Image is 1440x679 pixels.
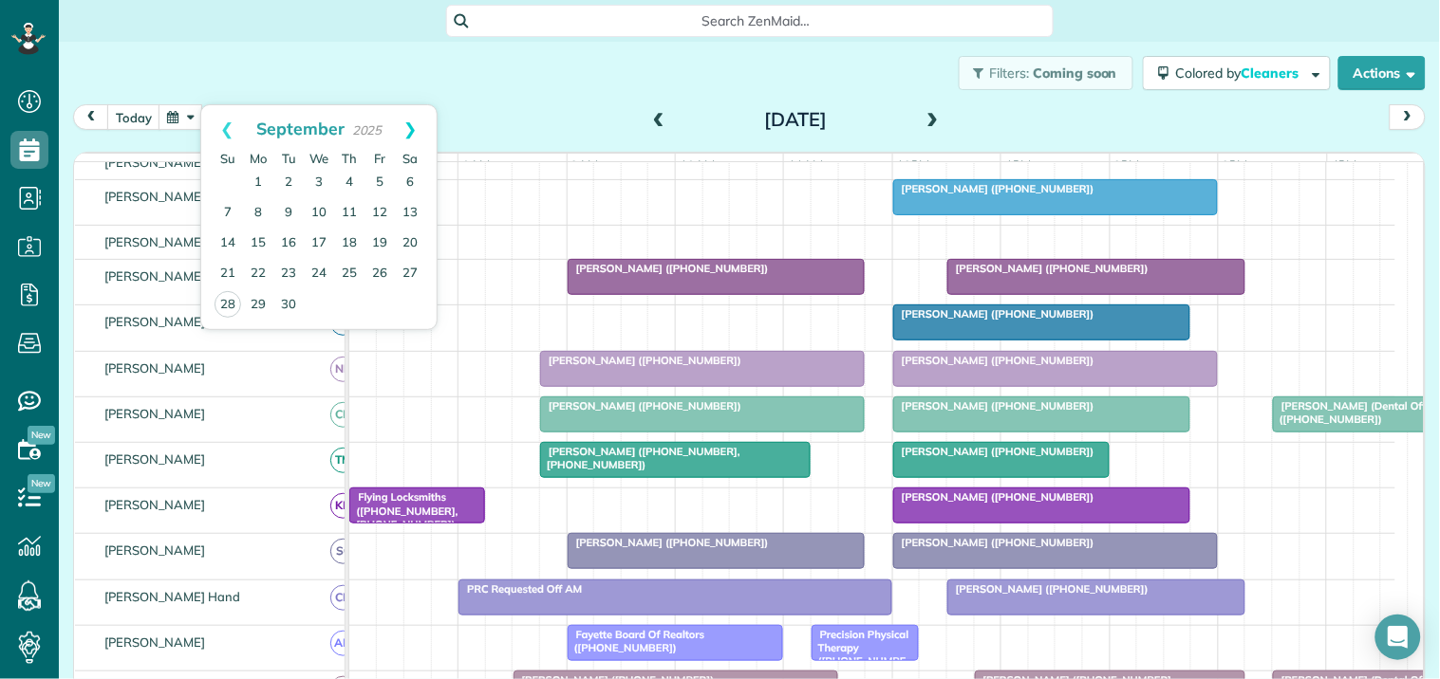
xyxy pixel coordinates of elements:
[330,585,356,611] span: CH
[1242,64,1302,82] span: Cleaners
[567,628,705,654] span: Fayette Board Of Realtors ([PHONE_NUMBER])
[892,307,1095,321] span: [PERSON_NAME] ([PHONE_NUMBER])
[73,104,109,130] button: prev
[28,474,55,493] span: New
[395,259,425,289] a: 27
[304,168,334,198] a: 3
[243,168,273,198] a: 1
[309,151,328,166] span: Wednesday
[892,536,1095,549] span: [PERSON_NAME] ([PHONE_NUMBER])
[101,189,210,204] span: [PERSON_NAME]
[892,399,1095,413] span: [PERSON_NAME] ([PHONE_NUMBER])
[282,151,296,166] span: Tuesday
[892,490,1095,504] span: [PERSON_NAME] ([PHONE_NUMBER])
[1390,104,1426,130] button: next
[402,151,418,166] span: Saturday
[458,157,494,173] span: 8am
[256,118,345,138] span: September
[1143,56,1331,90] button: Colored byCleaners
[365,168,395,198] a: 5
[101,542,210,558] span: [PERSON_NAME]
[273,198,304,229] a: 9
[213,229,243,259] a: 14
[334,229,365,259] a: 18
[101,360,210,376] span: [PERSON_NAME]
[201,105,253,153] a: Prev
[330,402,356,428] span: CM
[395,168,425,198] a: 6
[365,229,395,259] a: 19
[213,198,243,229] a: 7
[568,157,603,173] span: 9am
[990,64,1030,82] span: Filters:
[1001,157,1035,173] span: 1pm
[213,259,243,289] a: 21
[892,182,1095,195] span: [PERSON_NAME] ([PHONE_NUMBER])
[101,451,210,467] span: [PERSON_NAME]
[330,631,356,656] span: AM
[567,262,770,275] span: [PERSON_NAME] ([PHONE_NUMBER])
[539,445,740,471] span: [PERSON_NAME] ([PHONE_NUMBER], [PHONE_NUMBER])
[330,448,356,473] span: TM
[243,290,273,321] a: 29
[304,229,334,259] a: 17
[1176,64,1306,82] span: Colored by
[458,582,583,596] span: PRC Requested Off AM
[892,445,1095,458] span: [PERSON_NAME] ([PHONE_NUMBER])
[273,290,304,321] a: 30
[215,291,241,318] a: 28
[342,151,357,166] span: Thursday
[101,234,210,249] span: [PERSON_NAME]
[539,399,742,413] span: [PERSON_NAME] ([PHONE_NUMBER])
[946,582,1150,596] span: [PERSON_NAME] ([PHONE_NUMBER])
[539,354,742,367] span: [PERSON_NAME] ([PHONE_NUMBER])
[330,539,356,564] span: SC
[1219,157,1252,173] span: 3pm
[107,104,160,130] button: today
[330,493,356,519] span: KD
[101,314,210,329] span: [PERSON_NAME]
[273,229,304,259] a: 16
[220,151,235,166] span: Sunday
[101,268,210,284] span: [PERSON_NAME]
[101,497,210,512] span: [PERSON_NAME]
[330,357,356,382] span: ND
[273,168,304,198] a: 2
[677,109,914,130] h2: [DATE]
[304,198,334,229] a: 10
[243,229,273,259] a: 15
[1111,157,1144,173] span: 2pm
[101,406,210,421] span: [PERSON_NAME]
[352,122,383,138] span: 2025
[892,354,1095,367] span: [PERSON_NAME] ([PHONE_NUMBER])
[1375,615,1421,660] div: Open Intercom Messenger
[304,259,334,289] a: 24
[334,198,365,229] a: 11
[1328,157,1361,173] span: 4pm
[395,198,425,229] a: 13
[243,198,273,229] a: 8
[273,259,304,289] a: 23
[1033,64,1118,82] span: Coming soon
[101,589,244,604] span: [PERSON_NAME] Hand
[1338,56,1426,90] button: Actions
[101,634,210,650] span: [PERSON_NAME]
[567,536,770,549] span: [PERSON_NAME] ([PHONE_NUMBER])
[893,157,934,173] span: 12pm
[334,168,365,198] a: 4
[384,105,437,153] a: Next
[395,229,425,259] a: 20
[365,259,395,289] a: 26
[784,157,827,173] span: 11am
[946,262,1150,275] span: [PERSON_NAME] ([PHONE_NUMBER])
[101,155,210,170] span: [PERSON_NAME]
[28,426,55,445] span: New
[365,198,395,229] a: 12
[243,259,273,289] a: 22
[676,157,719,173] span: 10am
[374,151,385,166] span: Friday
[334,259,365,289] a: 25
[348,490,458,531] span: Flying Locksmiths ([PHONE_NUMBER], [PHONE_NUMBER])
[250,151,267,166] span: Monday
